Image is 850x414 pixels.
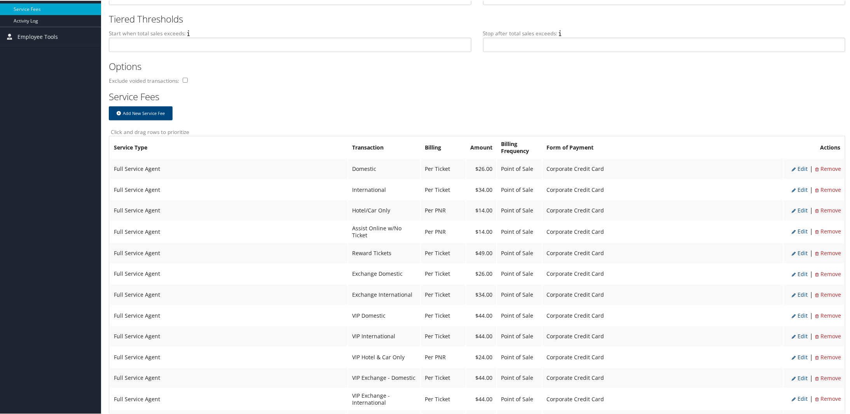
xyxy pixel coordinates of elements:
[425,332,450,339] span: Per Ticket
[808,393,815,403] li: |
[815,227,841,234] span: Remove
[497,136,542,157] th: Billing Frequency
[466,346,496,367] td: $24.00
[425,290,450,297] span: Per Ticket
[483,29,558,37] label: Stop after total sales exceeds:
[808,226,815,236] li: |
[348,158,420,178] td: Domestic
[110,242,347,263] td: Full Service Agent
[109,59,840,72] h2: Options
[543,179,783,199] td: Corporate Credit Card
[348,242,420,263] td: Reward Tickets
[808,372,815,383] li: |
[792,185,808,193] span: Edit
[348,263,420,284] td: Exchange Domestic
[110,158,347,178] td: Full Service Agent
[501,290,533,297] span: Point of Sale
[348,305,420,325] td: VIP Domestic
[110,367,347,388] td: Full Service Agent
[425,353,446,360] span: Per PNR
[543,325,783,346] td: Corporate Credit Card
[110,325,347,346] td: Full Service Agent
[466,388,496,409] td: $44.00
[501,332,533,339] span: Point of Sale
[348,388,420,409] td: VIP Exchange - International
[543,367,783,388] td: Corporate Credit Card
[110,136,347,157] th: Service Type
[466,221,496,242] td: $14.00
[466,179,496,199] td: $34.00
[792,227,808,234] span: Edit
[110,305,347,325] td: Full Service Agent
[543,346,783,367] td: Corporate Credit Card
[501,373,533,381] span: Point of Sale
[501,227,533,235] span: Point of Sale
[543,242,783,263] td: Corporate Credit Card
[348,346,420,367] td: VIP Hotel & Car Only
[808,351,815,362] li: |
[501,269,533,277] span: Point of Sale
[808,184,815,194] li: |
[792,249,808,256] span: Edit
[808,289,815,299] li: |
[425,395,450,402] span: Per Ticket
[466,136,496,157] th: Amount
[110,179,347,199] td: Full Service Agent
[110,200,347,220] td: Full Service Agent
[348,325,420,346] td: VIP International
[792,332,808,339] span: Edit
[348,284,420,304] td: Exchange International
[543,221,783,242] td: Corporate Credit Card
[543,263,783,284] td: Corporate Credit Card
[815,206,841,213] span: Remove
[501,395,533,402] span: Point of Sale
[425,311,450,318] span: Per Ticket
[425,269,450,277] span: Per Ticket
[109,12,840,25] h2: Tiered Thresholds
[425,249,450,256] span: Per Ticket
[543,200,783,220] td: Corporate Credit Card
[808,310,815,320] li: |
[466,200,496,220] td: $14.00
[792,270,808,277] span: Edit
[501,311,533,318] span: Point of Sale
[109,127,840,135] label: Click and drag rows to prioritize
[815,185,841,193] span: Remove
[501,185,533,193] span: Point of Sale
[466,158,496,178] td: $26.00
[110,346,347,367] td: Full Service Agent
[348,136,420,157] th: Transaction
[815,290,841,297] span: Remove
[808,205,815,215] li: |
[466,325,496,346] td: $44.00
[425,227,446,235] span: Per PNR
[466,367,496,388] td: $44.00
[815,332,841,339] span: Remove
[109,76,181,84] label: Exclude voided transactions:
[348,179,420,199] td: International
[815,164,841,172] span: Remove
[543,388,783,409] td: Corporate Credit Card
[815,270,841,277] span: Remove
[425,373,450,381] span: Per Ticket
[815,374,841,381] span: Remove
[466,263,496,284] td: $26.00
[17,26,58,46] span: Employee Tools
[425,185,450,193] span: Per Ticket
[348,221,420,242] td: Assist Online w/No Ticket
[109,106,173,120] button: Add New Service Fee
[792,394,808,402] span: Edit
[466,284,496,304] td: $34.00
[808,331,815,341] li: |
[425,164,450,172] span: Per Ticket
[792,164,808,172] span: Edit
[110,221,347,242] td: Full Service Agent
[808,268,815,278] li: |
[815,394,841,402] span: Remove
[792,311,808,318] span: Edit
[501,206,533,213] span: Point of Sale
[348,367,420,388] td: VIP Exchange - Domestic
[110,284,347,304] td: Full Service Agent
[110,388,347,409] td: Full Service Agent
[543,305,783,325] td: Corporate Credit Card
